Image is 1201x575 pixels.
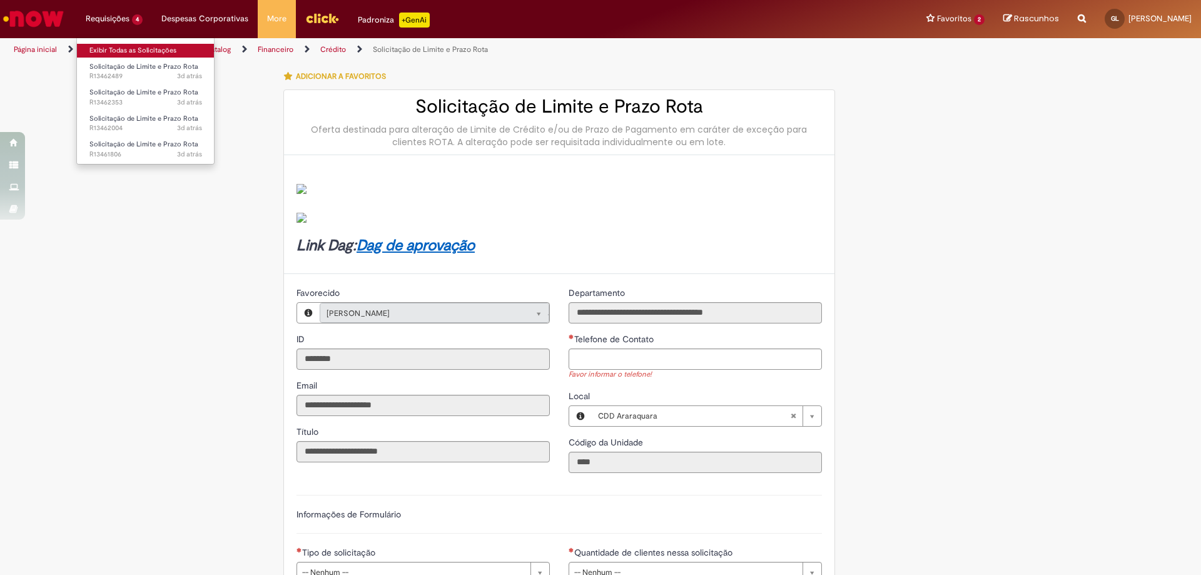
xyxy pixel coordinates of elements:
[569,547,574,552] span: Necessários
[569,349,822,370] input: Telefone de Contato
[86,13,129,25] span: Requisições
[1,6,66,31] img: ServiceNow
[296,123,822,148] div: Oferta destinada para alteração de Limite de Crédito e/ou de Prazo de Pagamento em caráter de exc...
[177,71,202,81] time: 29/08/2025 13:49:09
[161,13,248,25] span: Despesas Corporativas
[89,140,198,149] span: Solicitação de Limite e Prazo Rota
[89,123,202,133] span: R13462004
[569,302,822,323] input: Departamento
[1111,14,1119,23] span: GL
[302,547,378,558] span: Tipo de solicitação
[297,303,320,323] button: Favorecido, Visualizar este registro Gabriel Lins Lamorea
[258,44,293,54] a: Financeiro
[296,333,307,345] label: Somente leitura - ID
[296,426,321,437] span: Somente leitura - Título
[305,9,339,28] img: click_logo_yellow_360x200.png
[296,547,302,552] span: Necessários
[296,349,550,370] input: ID
[1014,13,1059,24] span: Rascunhos
[1128,13,1192,24] span: [PERSON_NAME]
[177,71,202,81] span: 3d atrás
[296,213,307,223] img: sys_attachment.do
[296,184,307,194] img: sys_attachment.do
[296,509,401,520] label: Informações de Formulário
[296,71,386,81] span: Adicionar a Favoritos
[937,13,971,25] span: Favoritos
[177,123,202,133] span: 3d atrás
[784,406,803,426] abbr: Limpar campo Local
[296,425,321,438] label: Somente leitura - Título
[89,150,202,160] span: R13461806
[569,334,574,339] span: Necessários
[177,98,202,107] time: 29/08/2025 13:17:17
[358,13,430,28] div: Padroniza
[77,60,215,83] a: Aberto R13462489 : Solicitação de Limite e Prazo Rota
[569,370,822,380] div: Favor informar o telefone!
[399,13,430,28] p: +GenAi
[89,88,198,97] span: Solicitação de Limite e Prazo Rota
[14,44,57,54] a: Página inicial
[89,98,202,108] span: R13462353
[89,62,198,71] span: Solicitação de Limite e Prazo Rota
[77,44,215,58] a: Exibir Todas as Solicitações
[177,150,202,159] span: 3d atrás
[89,114,198,123] span: Solicitação de Limite e Prazo Rota
[296,236,475,255] strong: Link Dag:
[296,287,342,298] span: Somente leitura - Favorecido
[574,547,735,558] span: Quantidade de clientes nessa solicitação
[569,437,646,448] span: Somente leitura - Código da Unidade
[296,379,320,392] label: Somente leitura - Email
[296,380,320,391] span: Somente leitura - Email
[569,406,592,426] button: Local, Visualizar este registro CDD Araraquara
[77,138,215,161] a: Aberto R13461806 : Solicitação de Limite e Prazo Rota
[320,44,346,54] a: Crédito
[569,390,592,402] span: Local
[296,96,822,117] h2: Solicitação de Limite e Prazo Rota
[569,287,627,298] span: Somente leitura - Departamento
[373,44,488,54] a: Solicitação de Limite e Prazo Rota
[974,14,985,25] span: 2
[267,13,286,25] span: More
[569,452,822,473] input: Código da Unidade
[9,38,791,61] ul: Trilhas de página
[569,436,646,449] label: Somente leitura - Código da Unidade
[569,287,627,299] label: Somente leitura - Departamento
[283,63,393,89] button: Adicionar a Favoritos
[598,406,790,426] span: CDD Araraquara
[177,150,202,159] time: 29/08/2025 11:19:08
[177,98,202,107] span: 3d atrás
[327,303,517,323] span: [PERSON_NAME]
[296,441,550,462] input: Título
[132,14,143,25] span: 4
[320,303,549,323] a: [PERSON_NAME]Limpar campo Favorecido
[296,395,550,416] input: Email
[77,112,215,135] a: Aberto R13462004 : Solicitação de Limite e Prazo Rota
[89,71,202,81] span: R13462489
[77,86,215,109] a: Aberto R13462353 : Solicitação de Limite e Prazo Rota
[357,236,475,255] a: Dag de aprovação
[592,406,821,426] a: CDD AraraquaraLimpar campo Local
[177,123,202,133] time: 29/08/2025 11:49:31
[574,333,656,345] span: Telefone de Contato
[76,38,215,165] ul: Requisições
[1003,13,1059,25] a: Rascunhos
